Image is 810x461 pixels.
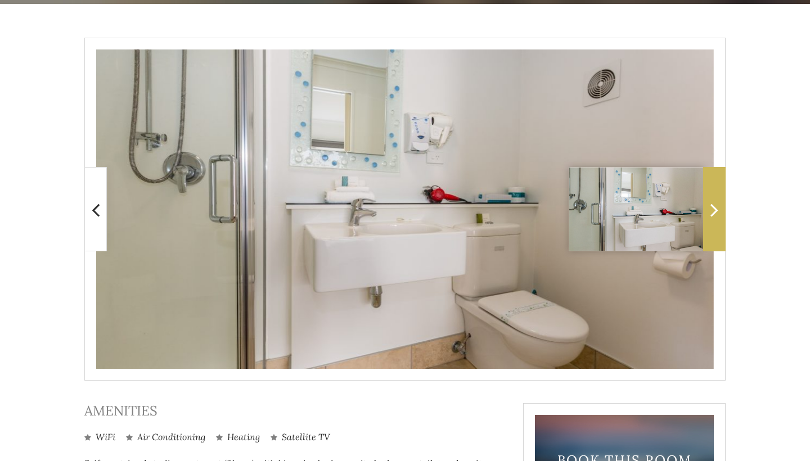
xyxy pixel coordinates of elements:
[84,431,115,444] li: WiFi
[126,431,205,444] li: Air Conditioning
[216,431,260,444] li: Heating
[84,403,506,419] h3: Amenities
[271,431,330,444] li: Satellite TV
